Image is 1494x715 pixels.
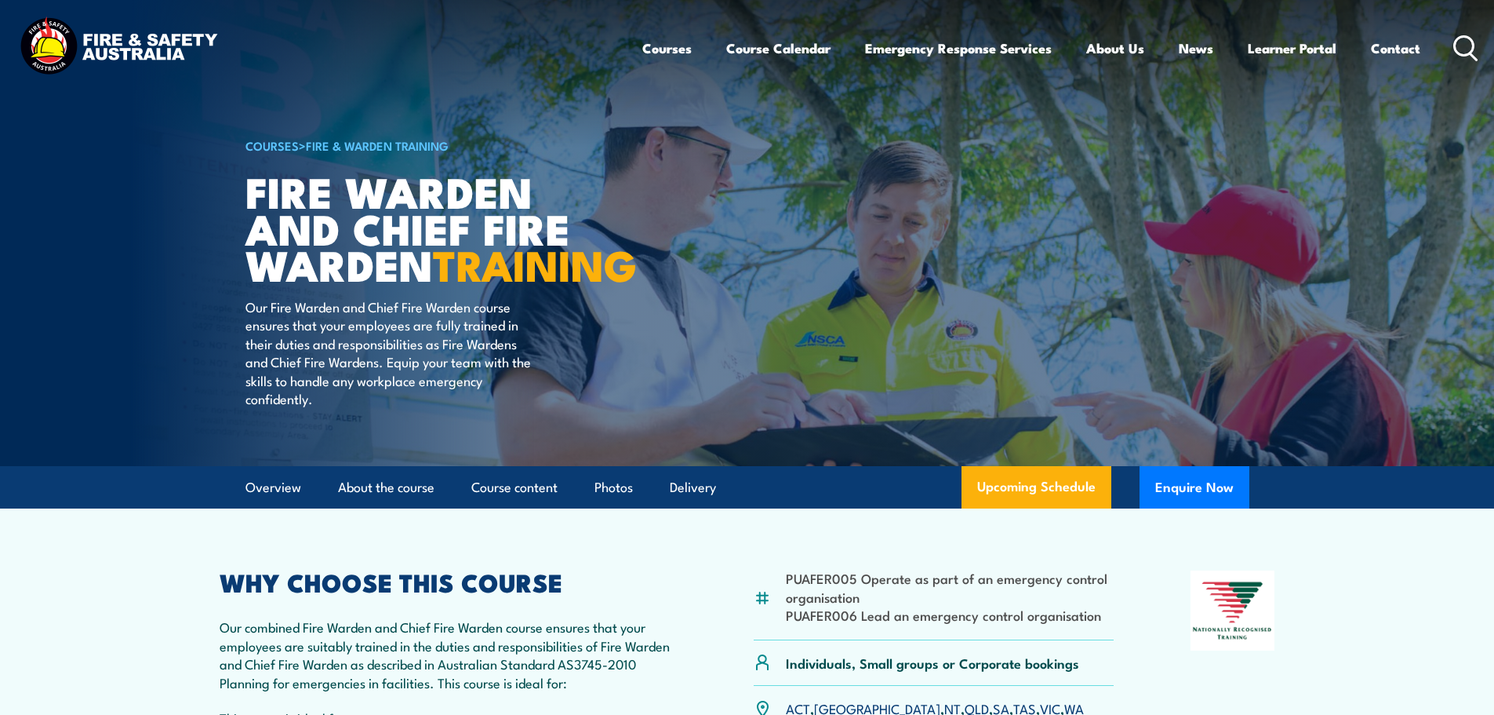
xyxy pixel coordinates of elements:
a: About Us [1086,27,1144,69]
a: Learner Portal [1248,27,1336,69]
p: Individuals, Small groups or Corporate bookings [786,654,1079,672]
h1: Fire Warden and Chief Fire Warden [245,173,633,283]
strong: TRAINING [433,231,637,296]
h6: > [245,136,633,155]
a: COURSES [245,137,299,154]
a: News [1179,27,1213,69]
a: Fire & Warden Training [306,137,449,154]
a: Course Calendar [726,27,831,69]
h2: WHY CHOOSE THIS COURSE [220,571,678,593]
p: Our combined Fire Warden and Chief Fire Warden course ensures that your employees are suitably tr... [220,618,678,691]
a: Emergency Response Services [865,27,1052,69]
li: PUAFER005 Operate as part of an emergency control organisation [786,569,1114,606]
button: Enquire Now [1140,466,1249,509]
a: Upcoming Schedule [961,466,1111,509]
a: Courses [642,27,692,69]
img: Nationally Recognised Training logo. [1190,571,1275,651]
p: Our Fire Warden and Chief Fire Warden course ensures that your employees are fully trained in the... [245,297,532,407]
li: PUAFER006 Lead an emergency control organisation [786,606,1114,624]
a: Overview [245,467,301,509]
a: Photos [594,467,633,509]
a: Contact [1371,27,1420,69]
a: About the course [338,467,434,509]
a: Course content [471,467,558,509]
a: Delivery [670,467,716,509]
